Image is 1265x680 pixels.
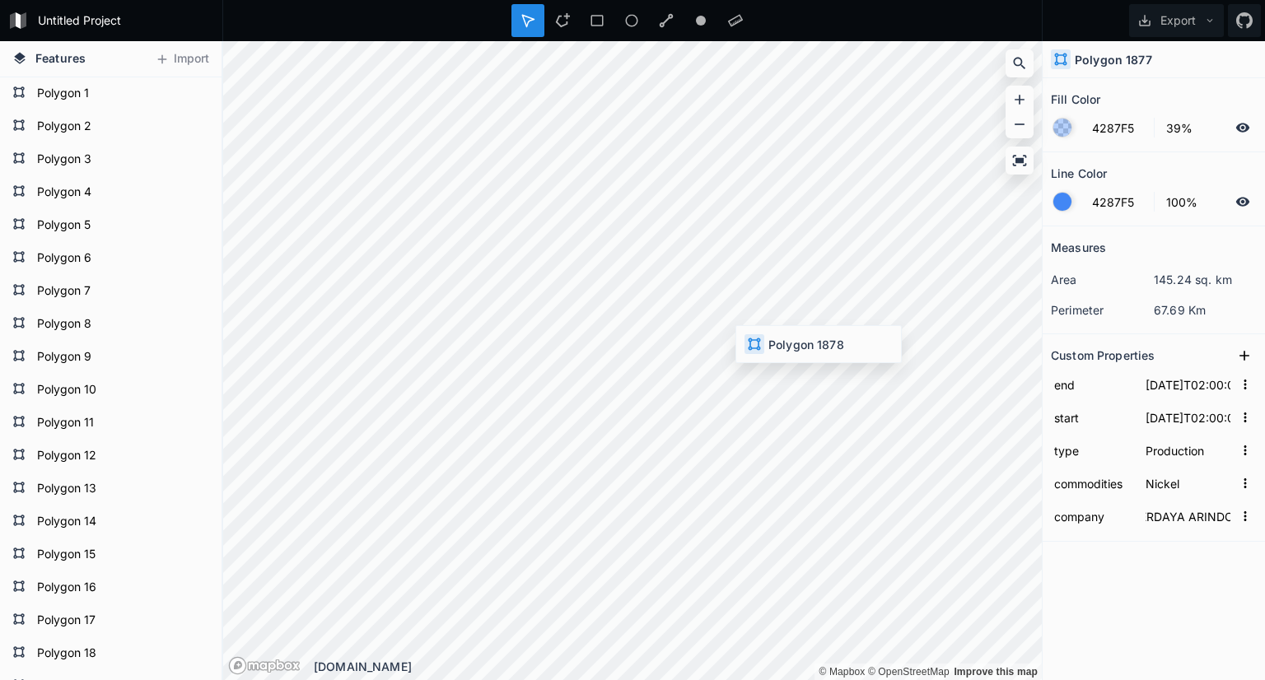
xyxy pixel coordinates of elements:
[1051,504,1134,529] input: Name
[1051,471,1134,496] input: Name
[1142,405,1234,430] input: Empty
[1142,372,1234,397] input: Empty
[1154,271,1257,288] dd: 145.24 sq. km
[1142,504,1234,529] input: Empty
[954,666,1038,678] a: Map feedback
[228,656,301,675] a: Mapbox logo
[35,49,86,67] span: Features
[147,46,217,72] button: Import
[1051,438,1134,463] input: Name
[1051,161,1107,186] h2: Line Color
[1129,4,1224,37] button: Export
[1051,372,1134,397] input: Name
[1051,301,1154,319] dt: perimeter
[1142,438,1234,463] input: Empty
[1051,342,1155,368] h2: Custom Properties
[1051,405,1134,430] input: Name
[1051,86,1100,112] h2: Fill Color
[1154,301,1257,319] dd: 67.69 Km
[314,658,1042,675] div: [DOMAIN_NAME]
[1051,271,1154,288] dt: area
[868,666,950,678] a: OpenStreetMap
[1075,51,1152,68] h4: Polygon 1877
[819,666,865,678] a: Mapbox
[1051,235,1106,260] h2: Measures
[1142,471,1234,496] input: Empty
